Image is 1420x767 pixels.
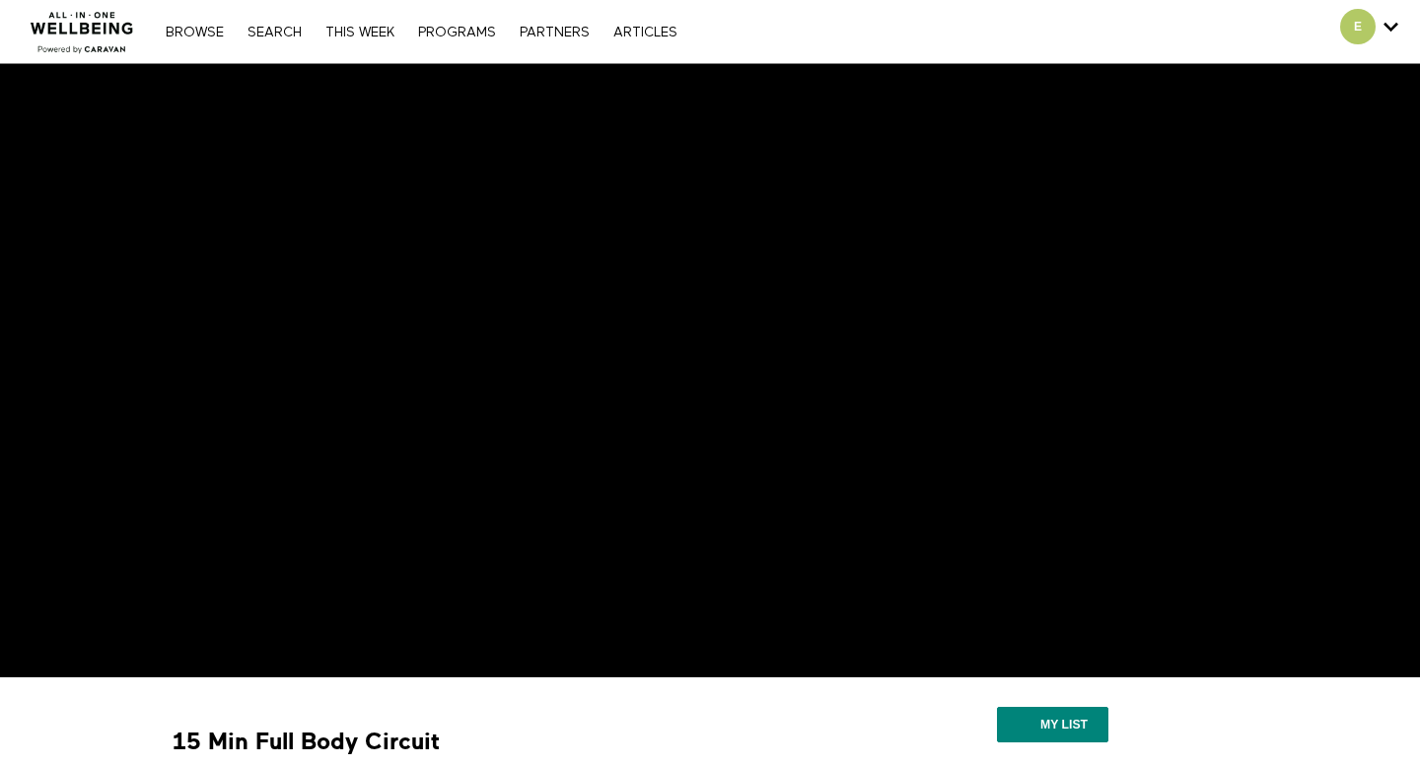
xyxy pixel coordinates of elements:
[156,26,234,39] a: Browse
[510,26,600,39] a: PARTNERS
[603,26,687,39] a: ARTICLES
[997,707,1108,742] button: My list
[173,727,440,757] strong: 15 Min Full Body Circuit
[156,22,686,41] nav: Primary
[408,26,506,39] a: PROGRAMS
[316,26,404,39] a: THIS WEEK
[238,26,312,39] a: Search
